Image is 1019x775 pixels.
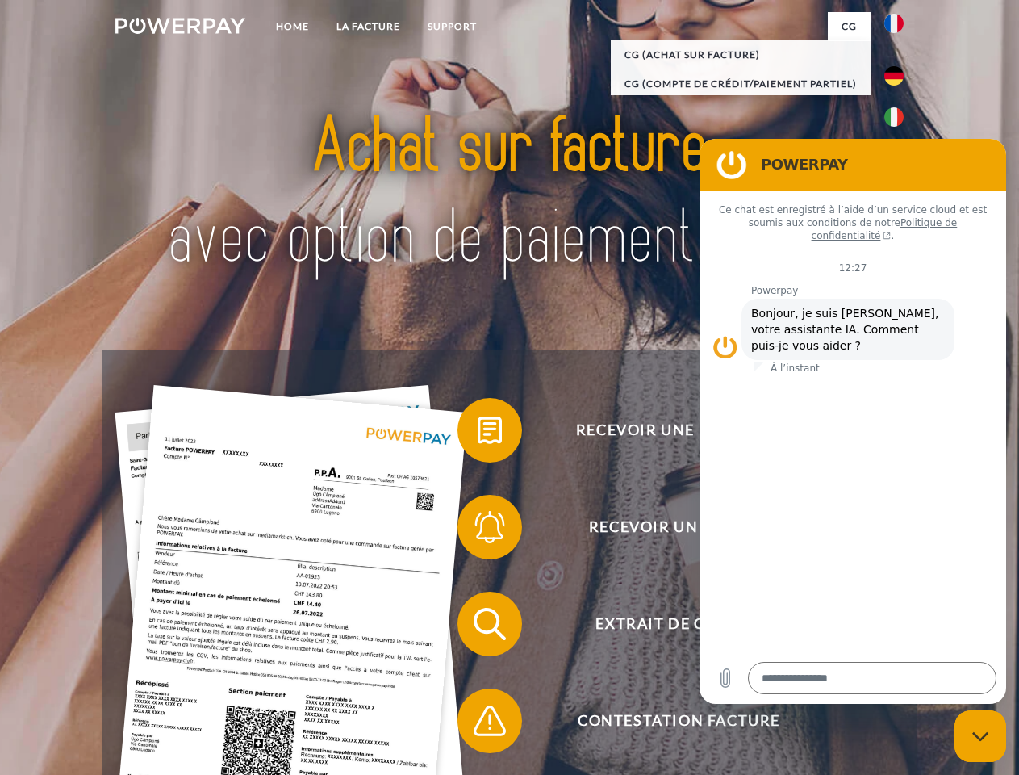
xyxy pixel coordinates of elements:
[262,12,323,41] a: Home
[470,507,510,547] img: qb_bell.svg
[828,12,871,41] a: CG
[323,12,414,41] a: LA FACTURE
[611,40,871,69] a: CG (achat sur facture)
[481,495,876,559] span: Recevoir un rappel?
[884,14,904,33] img: fr
[954,710,1006,762] iframe: Bouton de lancement de la fenêtre de messagerie, conversation en cours
[470,701,510,741] img: qb_warning.svg
[414,12,491,41] a: Support
[470,604,510,644] img: qb_search.svg
[884,66,904,86] img: de
[154,77,865,309] img: title-powerpay_fr.svg
[457,689,877,753] button: Contestation Facture
[481,592,876,656] span: Extrait de compte
[700,139,1006,704] iframe: Fenêtre de messagerie
[470,410,510,450] img: qb_bill.svg
[115,18,245,34] img: logo-powerpay-white.svg
[481,689,876,753] span: Contestation Facture
[457,398,877,463] button: Recevoir une facture ?
[457,495,877,559] button: Recevoir un rappel?
[884,107,904,127] img: it
[457,592,877,656] button: Extrait de compte
[481,398,876,463] span: Recevoir une facture ?
[611,69,871,98] a: CG (Compte de crédit/paiement partiel)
